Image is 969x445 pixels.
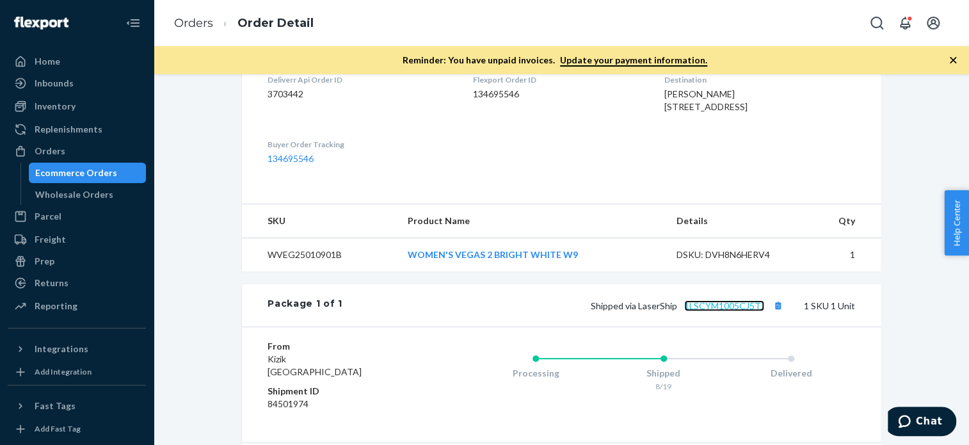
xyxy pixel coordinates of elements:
[8,421,146,437] a: Add Fast Tag
[268,139,452,150] dt: Buyer Order Tracking
[35,145,65,158] div: Orders
[268,153,314,164] a: 134695546
[35,400,76,412] div: Fast Tags
[8,206,146,227] a: Parcel
[29,184,147,205] a: Wholesale Orders
[164,4,324,42] ol: breadcrumbs
[35,300,77,312] div: Reporting
[35,77,74,90] div: Inbounds
[8,364,146,380] a: Add Integration
[8,51,146,72] a: Home
[8,339,146,359] button: Integrations
[920,10,946,36] button: Open account menu
[35,55,60,68] div: Home
[14,17,68,29] img: Flexport logo
[397,204,666,238] th: Product Name
[242,238,397,272] td: WVEG25010901B
[888,407,956,439] iframe: Opens a widget where you can chat to one of our agents
[35,343,88,355] div: Integrations
[8,273,146,293] a: Returns
[268,385,420,398] dt: Shipment ID
[268,88,452,101] dd: 3703442
[35,188,113,201] div: Wholesale Orders
[35,210,61,223] div: Parcel
[268,340,420,353] dt: From
[35,366,92,377] div: Add Integration
[342,297,855,314] div: 1 SKU 1 Unit
[684,300,764,311] a: 1LSCYM1005CJ5TJ
[472,367,600,380] div: Processing
[8,73,146,93] a: Inbounds
[35,123,102,136] div: Replenishments
[472,74,643,85] dt: Flexport Order ID
[8,396,146,416] button: Fast Tags
[35,255,54,268] div: Prep
[864,10,890,36] button: Open Search Box
[8,141,146,161] a: Orders
[268,353,362,377] span: Kizik [GEOGRAPHIC_DATA]
[237,16,314,30] a: Order Detail
[8,296,146,316] a: Reporting
[35,423,81,434] div: Add Fast Tag
[600,381,728,392] div: 8/19
[268,74,452,85] dt: Deliverr Api Order ID
[664,74,855,85] dt: Destination
[677,248,797,261] div: DSKU: DVH8N6HERV4
[403,54,707,67] p: Reminder: You have unpaid invoices.
[35,277,68,289] div: Returns
[600,367,728,380] div: Shipped
[29,163,147,183] a: Ecommerce Orders
[806,204,881,238] th: Qty
[35,100,76,113] div: Inventory
[174,16,213,30] a: Orders
[408,249,578,260] a: WOMEN'S VEGAS 2 BRIGHT WHITE W9
[8,119,146,140] a: Replenishments
[268,297,342,314] div: Package 1 of 1
[806,238,881,272] td: 1
[727,367,855,380] div: Delivered
[268,398,420,410] dd: 84501974
[892,10,918,36] button: Open notifications
[666,204,807,238] th: Details
[769,297,786,314] button: Copy tracking number
[242,204,397,238] th: SKU
[664,88,748,112] span: [PERSON_NAME] [STREET_ADDRESS]
[35,166,117,179] div: Ecommerce Orders
[591,300,786,311] span: Shipped via LaserShip
[120,10,146,36] button: Close Navigation
[560,54,707,67] a: Update your payment information.
[8,251,146,271] a: Prep
[8,229,146,250] a: Freight
[944,190,969,255] button: Help Center
[472,88,643,101] dd: 134695546
[35,233,66,246] div: Freight
[8,96,146,117] a: Inventory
